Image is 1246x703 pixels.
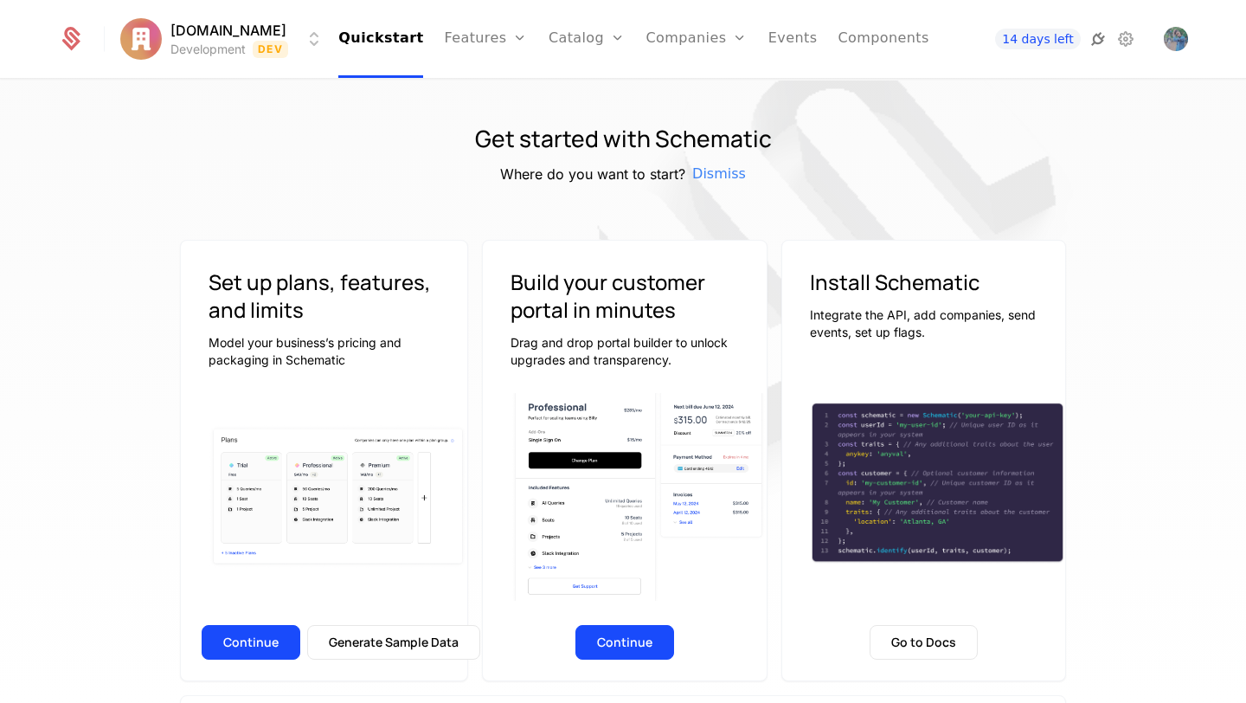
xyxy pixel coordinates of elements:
[125,20,324,58] button: Select environment
[810,306,1038,341] p: Integrate the API, add companies, send events, set up flags.
[1164,27,1188,51] button: Open user button
[209,334,440,369] p: Model your business’s pricing and packaging in Schematic
[511,334,739,369] p: Drag and drop portal builder to unlock upgrades and transparency.
[170,41,246,58] div: Development
[692,164,746,184] span: Dismiss
[209,424,467,569] img: Plan cards
[810,268,1038,296] h3: Install Schematic
[475,122,772,157] h1: Get started with Schematic
[500,164,685,184] h5: Where do you want to start?
[202,625,300,660] button: Continue
[120,18,162,60] img: ExpensoAi.com
[995,29,1080,49] a: 14 days left
[170,20,286,41] span: [DOMAIN_NAME]
[511,385,767,609] img: Component view
[209,268,440,324] h3: Set up plans, features, and limits
[511,268,739,324] h3: Build your customer portal in minutes
[1115,29,1136,49] a: Settings
[1164,27,1188,51] img: Rahul Mavani
[1088,29,1108,49] a: Integrations
[810,402,1066,564] img: Schematic integration code
[870,625,978,660] button: Go to Docs
[253,41,288,58] span: Dev
[575,625,674,660] button: Continue
[307,625,480,660] button: Generate Sample Data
